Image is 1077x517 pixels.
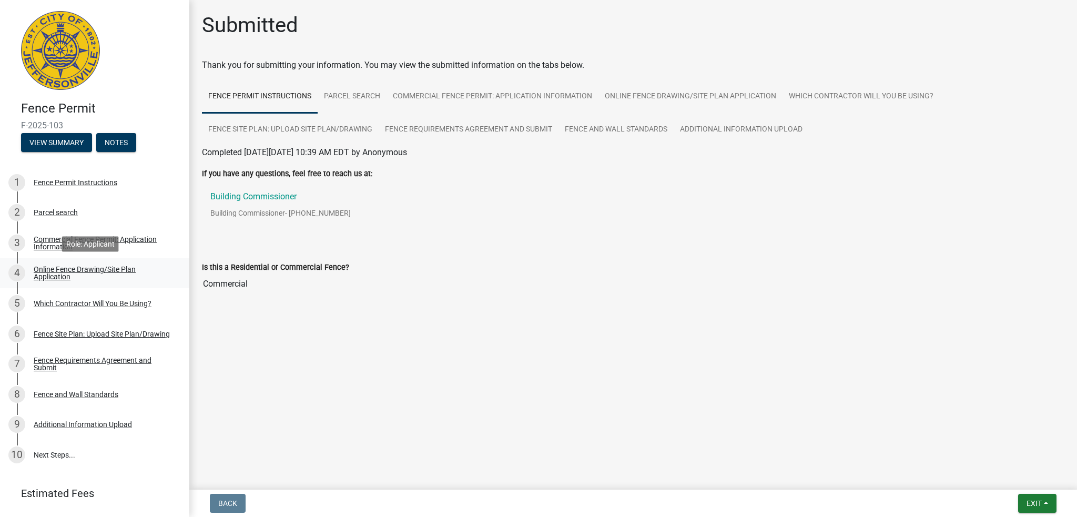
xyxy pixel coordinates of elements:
div: Fence Site Plan: Upload Site Plan/Drawing [34,330,170,338]
div: 4 [8,265,25,281]
div: Parcel search [34,209,78,216]
img: City of Jeffersonville, Indiana [21,11,100,90]
div: 7 [8,356,25,372]
button: View Summary [21,133,92,152]
h4: Fence Permit [21,101,181,116]
div: 2 [8,204,25,221]
a: Additional Information Upload [674,113,809,147]
label: If you have any questions, feel free to reach us at: [202,170,372,178]
div: 1 [8,174,25,191]
div: 10 [8,447,25,463]
wm-modal-confirm: Notes [96,139,136,147]
a: Fence Permit Instructions [202,80,318,114]
a: Fence Requirements Agreement and Submit [379,113,558,147]
div: 5 [8,295,25,312]
span: F-2025-103 [21,120,168,130]
span: - [PHONE_NUMBER] [285,209,351,217]
a: Building CommissionerBuilding Commissioner- [PHONE_NUMBER] [202,184,1064,234]
div: Fence Permit Instructions [34,179,117,186]
a: Estimated Fees [8,483,172,504]
button: Back [210,494,246,513]
a: Which Contractor Will You Be Using? [783,80,940,114]
div: 6 [8,326,25,342]
p: Building Commissioner [210,192,351,201]
button: Notes [96,133,136,152]
div: Fence Requirements Agreement and Submit [34,357,172,371]
div: Online Fence Drawing/Site Plan Application [34,266,172,280]
span: Back [218,499,237,508]
a: Commercial Fence Permit: Application Information [387,80,598,114]
a: Fence Site Plan: Upload Site Plan/Drawing [202,113,379,147]
div: Which Contractor Will You Be Using? [34,300,151,307]
a: Parcel search [318,80,387,114]
span: Exit [1027,499,1042,508]
a: Fence and Wall Standards [558,113,674,147]
div: Commercial Fence Permit: Application Information [34,236,172,250]
div: Thank you for submitting your information. You may view the submitted information on the tabs below. [202,59,1064,72]
wm-modal-confirm: Summary [21,139,92,147]
button: Exit [1018,494,1056,513]
h1: Submitted [202,13,298,38]
div: 9 [8,416,25,433]
label: Is this a Residential or Commercial Fence? [202,264,349,271]
span: Completed [DATE][DATE] 10:39 AM EDT by Anonymous [202,147,407,157]
div: 8 [8,386,25,403]
div: Additional Information Upload [34,421,132,428]
div: 3 [8,235,25,251]
div: Fence and Wall Standards [34,391,118,398]
div: Role: Applicant [62,236,119,251]
p: Building Commissioner [210,209,368,217]
a: Online Fence Drawing/Site Plan Application [598,80,783,114]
